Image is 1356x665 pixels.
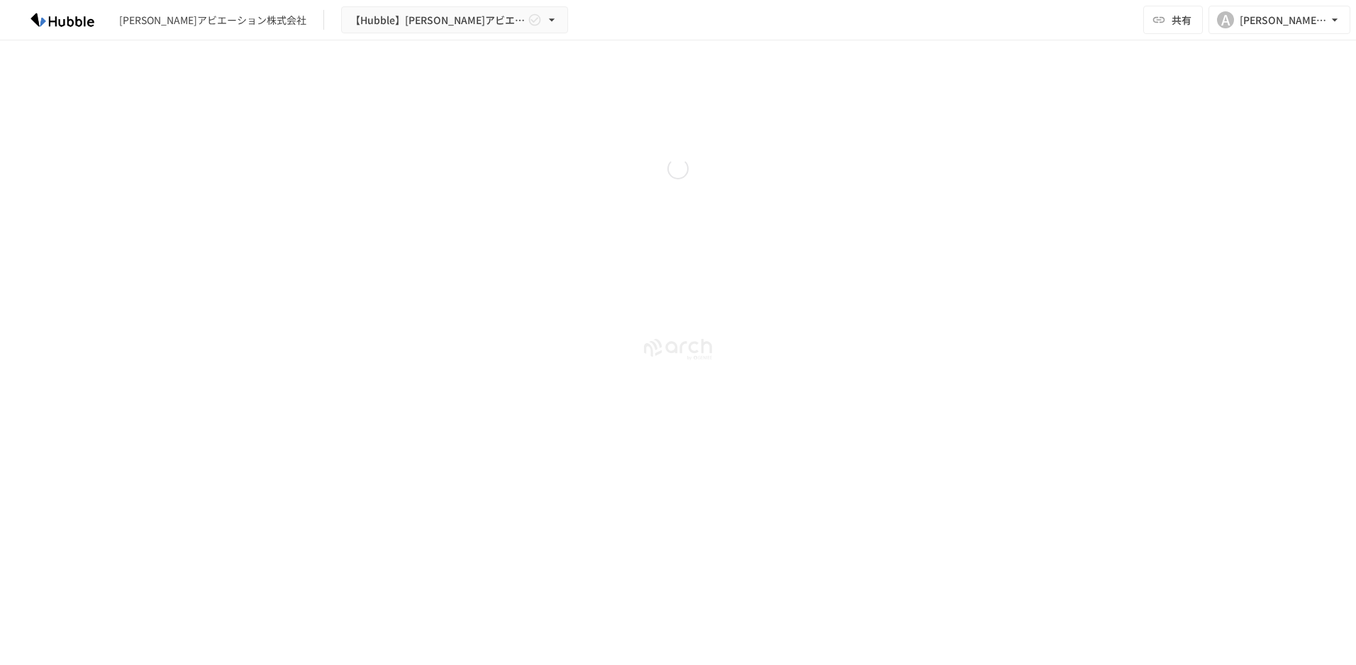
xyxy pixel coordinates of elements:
img: HzDRNkGCf7KYO4GfwKnzITak6oVsp5RHeZBEM1dQFiQ [17,9,108,31]
button: A[PERSON_NAME][EMAIL_ADDRESS][DOMAIN_NAME] [1208,6,1350,34]
div: [PERSON_NAME][EMAIL_ADDRESS][DOMAIN_NAME] [1240,11,1328,29]
span: 共有 [1172,12,1191,28]
button: 【Hubble】[PERSON_NAME]アビエーション株式会社_Hubbleトライアル導入資料 [341,6,568,34]
div: [PERSON_NAME]アビエーション株式会社 [119,13,306,28]
div: A [1217,11,1234,28]
span: 【Hubble】[PERSON_NAME]アビエーション株式会社_Hubbleトライアル導入資料 [350,11,525,29]
button: 共有 [1143,6,1203,34]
